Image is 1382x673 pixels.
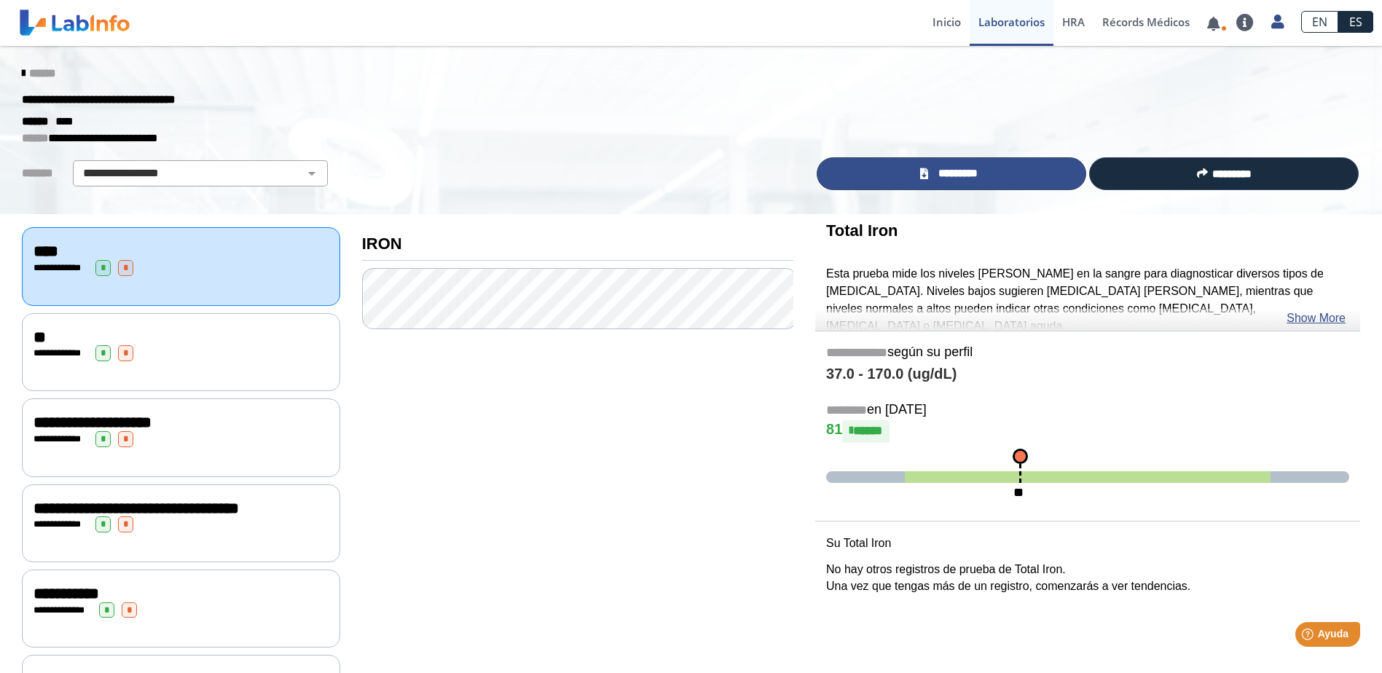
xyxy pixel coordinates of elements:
[826,345,1349,361] h5: según su perfil
[826,535,1349,552] p: Su Total Iron
[362,235,402,253] b: IRON
[1252,616,1366,657] iframe: Help widget launcher
[1062,15,1085,29] span: HRA
[1287,310,1346,327] a: Show More
[826,366,1349,383] h4: 37.0 - 170.0 (ug/dL)
[826,561,1349,596] p: No hay otros registros de prueba de Total Iron. Una vez que tengas más de un registro, comenzarás...
[1338,11,1373,33] a: ES
[826,420,1349,442] h4: 81
[826,265,1349,335] p: Esta prueba mide los niveles [PERSON_NAME] en la sangre para diagnosticar diversos tipos de [MEDI...
[826,402,1349,419] h5: en [DATE]
[1301,11,1338,33] a: EN
[826,221,898,240] b: Total Iron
